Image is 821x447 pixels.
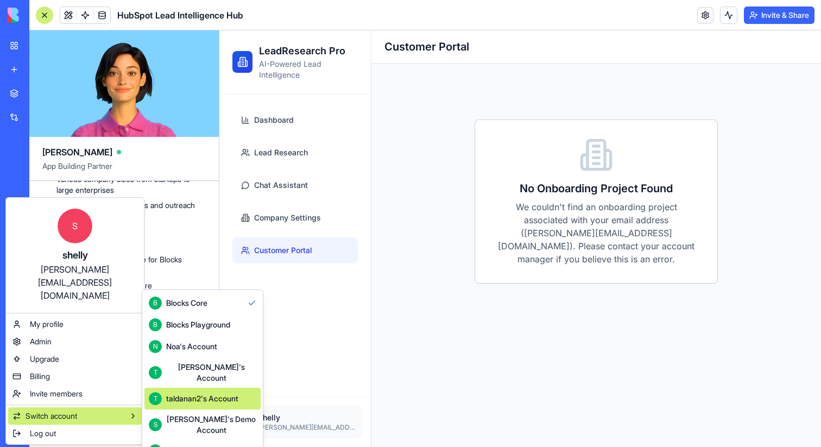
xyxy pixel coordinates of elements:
[35,117,89,128] span: Lead Research
[8,385,142,402] a: Invite members
[13,109,138,135] a: Lead Research
[17,248,133,263] div: shelly
[8,368,142,385] a: Billing
[8,316,142,333] a: My profile
[30,319,64,330] span: My profile
[39,393,136,401] p: [PERSON_NAME][EMAIL_ADDRESS][DOMAIN_NAME]
[39,382,136,393] p: shelly
[273,170,481,235] p: We couldn't find an onboarding project associated with your email address ( [PERSON_NAME][EMAIL_A...
[40,13,138,28] h2: LeadResearch Pro
[30,336,52,347] span: Admin
[17,263,133,302] div: [PERSON_NAME][EMAIL_ADDRESS][DOMAIN_NAME]
[58,209,92,243] span: S
[26,411,77,421] span: Switch account
[40,28,138,50] p: AI-Powered Lead Intelligence
[8,333,142,350] a: Admin
[35,84,74,95] span: Dashboard
[30,354,59,364] span: Upgrade
[8,350,142,368] a: Upgrade
[13,174,138,200] a: Company Settings
[35,182,102,193] span: Company Settings
[30,371,50,382] span: Billing
[273,150,481,166] h2: No Onboarding Project Found
[30,388,83,399] span: Invite members
[35,215,93,225] span: Customer Portal
[165,9,589,24] h1: Customer Portal
[13,142,138,168] a: Chat Assistant
[13,77,138,103] a: Dashboard
[35,149,89,160] span: Chat Assistant
[8,200,142,311] a: Sshelly[PERSON_NAME][EMAIL_ADDRESS][DOMAIN_NAME]
[15,383,33,400] span: s
[30,428,56,439] span: Log out
[13,207,138,233] a: Customer Portal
